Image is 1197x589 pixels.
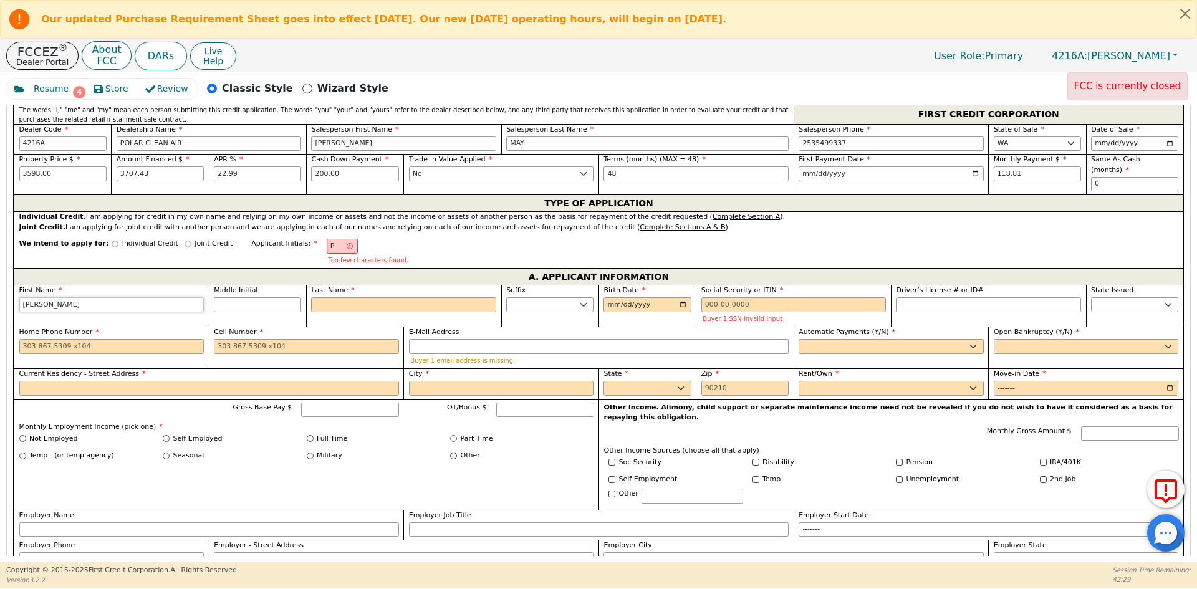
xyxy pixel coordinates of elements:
[994,370,1046,378] span: Move-in Date
[92,45,121,55] p: About
[701,370,719,378] span: Zip
[410,357,787,364] p: Buyer 1 email address is missing.
[34,82,69,95] span: Resume
[529,269,669,285] span: A. APPLICANT INFORMATION
[1113,575,1191,584] p: 42:29
[82,41,131,70] button: AboutFCC
[19,328,99,336] span: Home Phone Number
[701,286,783,294] span: Social Security or ITIN
[799,370,839,378] span: Rent/Own
[1050,457,1081,468] label: IRA/401K
[214,286,257,294] span: Middle Initial
[603,297,691,312] input: YYYY-MM-DD
[19,541,75,549] span: Employer Phone
[14,105,794,124] div: The words "I," "me" and "my" mean each person submitting this credit application. The words "you"...
[170,566,239,574] span: All Rights Reserved.
[1091,136,1178,151] input: YYYY-MM-DD
[1091,286,1133,294] span: State Issued
[29,434,77,444] label: Not Employed
[896,476,903,483] input: Y/N
[105,82,128,95] span: Store
[251,239,317,247] span: Applicant Initials:
[6,565,239,576] p: Copyright © 2015- 2025 First Credit Corporation.
[16,58,69,66] p: Dealer Portal
[906,474,959,485] label: Unemployment
[92,56,121,66] p: FCC
[603,286,645,294] span: Birth Date
[799,155,870,163] span: First Payment Date
[1050,474,1075,485] label: 2nd Job
[701,381,789,396] input: 90210
[1091,125,1140,133] span: Date of Sale
[409,155,492,163] span: Trade-in Value Applied
[619,457,661,468] label: Soc Security
[19,223,65,231] strong: Joint Credit.
[1074,80,1181,92] span: FCC is currently closed
[603,541,651,549] span: Employer City
[19,370,146,378] span: Current Residency - Street Address
[752,459,759,466] input: Y/N
[59,42,68,54] sup: ®
[173,451,204,461] label: Seasonal
[19,212,1179,223] div: I am applying for credit in my own name and relying on my own income or assets and not the income...
[6,42,79,70] button: FCCEZ®Dealer Portal
[157,82,188,95] span: Review
[190,42,236,70] button: LiveHelp
[1039,46,1191,65] a: 4216A:[PERSON_NAME]
[19,552,204,567] input: 303-867-5309 x104
[85,79,138,99] button: Store
[506,286,526,294] span: Suffix
[918,107,1059,123] span: FIRST CREDIT CORPORATION
[135,42,187,70] button: DARs
[987,427,1072,435] span: Monthly Gross Amount $
[222,81,293,96] p: Classic Style
[214,339,399,354] input: 303-867-5309 x104
[203,46,223,56] span: Live
[994,125,1044,133] span: State of Sale
[799,166,984,181] input: YYYY-MM-DD
[799,328,895,336] span: Automatic Payments (Y/N)
[640,223,725,231] u: Complete Sections A & B
[214,541,304,549] span: Employer - Street Address
[603,155,699,163] span: Terms (months) (MAX = 48)
[19,213,86,221] strong: Individual Credit.
[1040,459,1047,466] input: Y/N
[762,457,794,468] label: Disability
[896,459,903,466] input: Y/N
[619,489,638,499] label: Other
[73,86,85,98] span: 4
[703,315,885,322] p: Buyer 1 SSN Invalid Input
[799,136,984,151] input: 303-867-5309 x104
[19,125,68,133] span: Dealer Code
[544,195,653,211] span: TYPE OF APPLICATION
[117,125,183,133] span: Dealership Name
[701,297,887,312] input: 000-00-0000
[921,44,1036,68] a: User Role:Primary
[906,457,933,468] label: Pension
[317,434,347,444] label: Full Time
[896,286,983,294] span: Driver’s License # or ID#
[122,239,178,249] p: Individual Credit
[1113,565,1191,575] p: Session Time Remaining:
[994,541,1047,549] span: Employer State
[311,155,388,163] span: Cash Down Payment
[799,125,870,133] span: Salesperson Phone
[461,434,493,444] label: Part Time
[214,166,301,181] input: xx.xx%
[713,213,780,221] u: Complete Section A
[1052,50,1087,62] span: 4216A:
[311,286,354,294] span: Last Name
[1091,155,1140,174] span: Same As Cash (months)
[604,403,1179,423] p: Other Income. Alimony, child support or separate maintenance income need not be revealed if you d...
[317,451,342,461] label: Military
[16,45,69,58] p: FCCEZ
[994,155,1067,163] span: Monthly Payment $
[137,79,198,99] button: Review
[994,166,1081,181] input: Hint: 118.81
[1174,1,1196,26] button: Close alert
[1040,476,1047,483] input: Y/N
[409,328,459,336] span: E-Mail Address
[195,239,233,249] p: Joint Credit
